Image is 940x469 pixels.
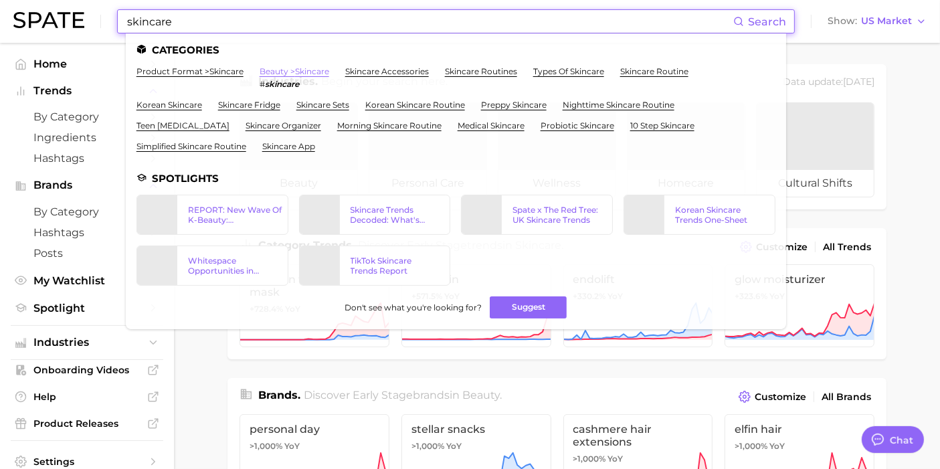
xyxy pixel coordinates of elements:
span: US Market [861,17,912,25]
span: beauty [463,389,500,401]
span: >1,000% [250,441,282,451]
span: YoY [608,454,624,464]
a: glow moisturizer+323.6% YoY [725,264,874,347]
div: Skincare Trends Decoded: What's Popular According to Google Search & TikTok [351,205,440,225]
li: Categories [136,44,775,56]
a: All Trends [820,238,874,256]
span: stellar snacks [411,423,541,436]
a: preppy skincare [481,100,547,110]
span: YoY [284,441,300,452]
em: skincare [265,79,299,89]
a: Home [11,54,163,74]
span: Search [748,15,786,28]
span: elfin hair [735,423,864,436]
button: Industries [11,333,163,353]
button: Customize [735,387,810,406]
a: korean skincare [136,100,202,110]
a: Hashtags [11,222,163,243]
input: Search here for a brand, industry, or ingredient [126,10,733,33]
a: skincare sets [296,100,349,110]
a: REPORT: New Wave Of K-Beauty: [GEOGRAPHIC_DATA]’s Trending Innovations In Skincare & Color Cosmetics [136,195,288,235]
a: Help [11,387,163,407]
div: TikTok Skincare Trends Report [351,256,440,276]
span: Spotlight [33,302,140,314]
a: Hashtags [11,148,163,169]
span: Customize [755,391,806,403]
a: 10 step skincare [630,120,694,130]
a: by Category [11,106,163,127]
span: >1,000% [735,441,767,451]
img: SPATE [13,12,84,28]
a: Skincare Trends Decoded: What's Popular According to Google Search & TikTok [299,195,451,235]
span: YoY [769,441,785,452]
a: Whitespace Opportunities in Skincare 2023 [136,246,288,286]
span: by Category [33,110,140,123]
a: Korean Skincare Trends One-Sheet [624,195,775,235]
a: types of skincare [533,66,604,76]
span: Help [33,391,140,403]
a: Product Releases [11,413,163,434]
a: My Watchlist [11,270,163,291]
a: Posts [11,243,163,264]
a: teen [MEDICAL_DATA] [136,120,229,130]
span: Don't see what you're looking for? [345,302,482,312]
span: Posts [33,247,140,260]
span: Hashtags [33,152,140,165]
li: Spotlights [136,173,775,184]
a: skincare routines [445,66,517,76]
span: cashmere hair extensions [573,423,703,448]
button: Suggest [490,296,567,318]
span: Trends [33,85,140,97]
div: REPORT: New Wave Of K-Beauty: [GEOGRAPHIC_DATA]’s Trending Innovations In Skincare & Color Cosmetics [188,205,284,225]
span: Discover Early Stage brands in . [304,389,502,401]
span: # [260,79,265,89]
a: product format >skincare [136,66,244,76]
a: simplified skincare routine [136,141,246,151]
a: skincare app [262,141,315,151]
div: Whitespace Opportunities in Skincare 2023 [188,256,277,276]
a: probiotic skincare [541,120,614,130]
span: All Brands [822,391,871,403]
span: All Trends [823,242,871,253]
span: Brands [33,179,140,191]
span: >1,000% [573,454,606,464]
a: skincare routine [620,66,688,76]
a: Spotlight [11,298,163,318]
a: korean skincare routine [365,100,465,110]
a: TikTok Skincare Trends Report [299,246,451,286]
a: cultural shifts [756,102,874,197]
span: Hashtags [33,226,140,239]
span: personal day [250,423,379,436]
a: Ingredients [11,127,163,148]
span: >1,000% [411,441,444,451]
span: Onboarding Videos [33,364,140,376]
span: My Watchlist [33,274,140,287]
a: All Brands [818,388,874,406]
button: Brands [11,175,163,195]
a: medical skincare [458,120,525,130]
span: YoY [446,441,462,452]
span: Settings [33,456,140,468]
a: beauty >skincare [260,66,329,76]
div: Data update: [DATE] [783,74,874,92]
button: ShowUS Market [824,13,930,30]
div: Spate x The Red Tree: UK Skincare Trends [512,205,601,225]
span: Brands . [258,389,300,401]
a: skincare fridge [218,100,280,110]
span: cultural shifts [757,170,874,197]
button: Trends [11,81,163,101]
span: Ingredients [33,131,140,144]
a: morning skincare routine [337,120,442,130]
span: glow moisturizer [735,273,864,286]
span: Home [33,58,140,70]
a: Onboarding Videos [11,360,163,380]
a: Spate x The Red Tree: UK Skincare Trends [461,195,613,235]
a: skincare accessories [345,66,429,76]
div: Korean Skincare Trends One-Sheet [675,205,764,225]
a: skincare organizer [246,120,321,130]
span: by Category [33,205,140,218]
a: nighttime skincare routine [563,100,674,110]
span: Show [828,17,857,25]
a: by Category [11,201,163,222]
span: Product Releases [33,417,140,430]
